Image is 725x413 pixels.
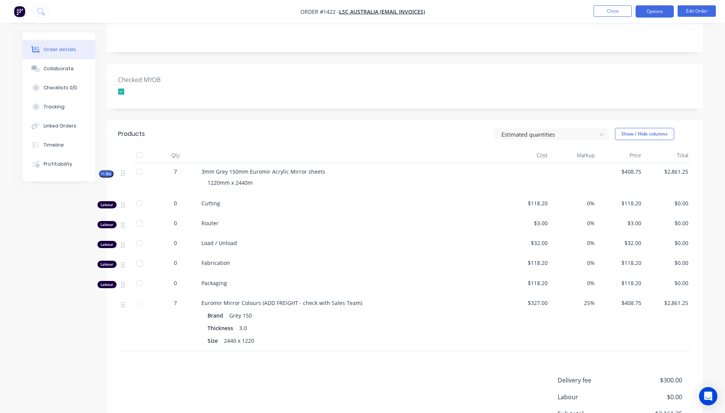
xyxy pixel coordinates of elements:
[14,6,25,17] img: Factory
[201,279,227,287] span: Packaging
[507,239,548,247] span: $32.00
[601,199,642,207] span: $118.20
[101,171,111,177] span: Kit
[554,259,595,267] span: 0%
[507,299,548,307] span: $327.00
[99,170,114,177] button: Kit
[625,392,682,402] span: $0.00
[201,168,325,175] span: 3mm Grey 150mm Euromir Acrylic Mirror sheets
[554,299,595,307] span: 25%
[174,219,177,227] span: 0
[174,259,177,267] span: 0
[201,239,237,247] span: Load / Unload
[554,219,595,227] span: 0%
[23,40,95,59] button: Order details
[97,261,117,268] div: Labour
[44,103,65,110] div: Tracking
[601,219,642,227] span: $3.00
[558,392,626,402] span: Labour
[678,5,716,17] button: Edit Order
[23,155,95,174] button: Profitability
[201,299,362,307] span: Euromir Mirror Colours (ADD FREIGHT - check with Sales Team)
[201,200,220,207] span: Cutting
[507,199,548,207] span: $118.20
[152,148,198,163] div: Qty
[601,259,642,267] span: $118.20
[339,8,425,15] a: LSC Australia (Email invoices)
[23,59,95,78] button: Collaborate
[647,239,688,247] span: $0.00
[208,310,226,321] div: Brand
[23,136,95,155] button: Timeline
[647,299,688,307] span: $2,861.25
[594,5,632,17] button: Close
[221,335,257,346] div: 2440 x 1220
[174,279,177,287] span: 0
[226,310,255,321] div: Grey 150
[201,219,219,227] span: Router
[174,239,177,247] span: 0
[507,259,548,267] span: $118.20
[647,279,688,287] span: $0.00
[174,199,177,207] span: 0
[647,199,688,207] span: $0.00
[174,168,177,176] span: 7
[615,128,674,140] button: Show / Hide columns
[97,221,117,228] div: Labour
[97,241,117,248] div: Labour
[644,148,691,163] div: Total
[601,299,642,307] span: $408.75
[97,201,117,208] div: Labour
[554,279,595,287] span: 0%
[601,239,642,247] span: $32.00
[44,161,72,168] div: Profitability
[601,279,642,287] span: $118.20
[174,299,177,307] span: 7
[208,179,253,186] span: 1220mm x 2440m
[23,78,95,97] button: Checklists 0/0
[208,335,221,346] div: Size
[507,279,548,287] span: $118.20
[44,65,74,72] div: Collaborate
[236,323,250,334] div: 3.0
[647,219,688,227] span: $0.00
[97,281,117,288] div: Labour
[23,97,95,116] button: Tracking
[554,199,595,207] span: 0%
[647,259,688,267] span: $0.00
[699,387,717,405] div: Open Intercom Messenger
[554,239,595,247] span: 0%
[201,259,230,266] span: Fabrication
[647,168,688,176] span: $2,861.25
[551,148,598,163] div: Markup
[504,148,551,163] div: Cost
[300,8,339,15] span: Order #1422 -
[636,5,674,18] button: Options
[208,323,236,334] div: Thickness
[44,84,77,91] div: Checklists 0/0
[44,142,64,148] div: Timeline
[118,129,145,139] div: Products
[44,46,76,53] div: Order details
[598,148,645,163] div: Price
[558,376,626,385] span: Delivery fee
[601,168,642,176] span: $408.75
[44,123,76,129] div: Linked Orders
[23,116,95,136] button: Linked Orders
[507,219,548,227] span: $3.00
[625,376,682,385] span: $300.00
[118,75,214,84] label: Checked MYOB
